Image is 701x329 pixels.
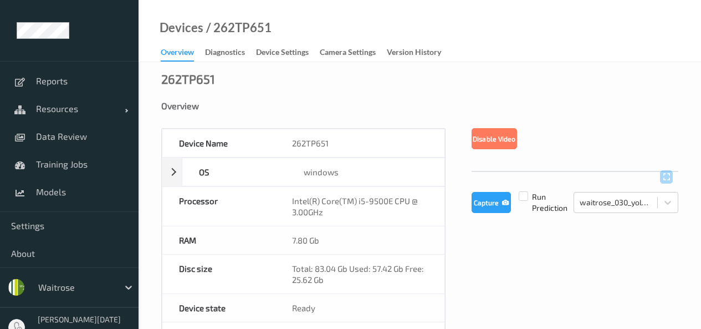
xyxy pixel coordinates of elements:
[511,191,574,214] span: Run Prediction
[256,47,309,60] div: Device Settings
[287,158,444,186] div: windows
[162,226,275,254] div: RAM
[162,129,275,157] div: Device Name
[387,45,452,60] a: Version History
[472,192,511,213] button: Capture
[320,45,387,60] a: Camera Settings
[320,47,376,60] div: Camera Settings
[275,129,444,157] div: 262TP651
[205,45,256,60] a: Diagnostics
[387,47,441,60] div: Version History
[182,158,287,186] div: OS
[275,294,444,322] div: Ready
[162,255,275,293] div: Disc size
[205,47,245,60] div: Diagnostics
[161,100,678,112] div: Overview
[161,45,205,62] a: Overview
[275,187,444,226] div: Intel(R) Core(TM) i5-9500E CPU @ 3.00GHz
[161,73,215,84] div: 262TP651
[275,255,444,293] div: Total: 83.04 Gb Used: 57.42 Gb Free: 25.62 Gb
[160,22,203,33] a: Devices
[162,187,275,226] div: Processor
[161,47,194,62] div: Overview
[256,45,320,60] a: Device Settings
[472,128,517,149] button: Disable Video
[275,226,444,254] div: 7.80 Gb
[162,158,445,186] div: OSwindows
[203,22,272,33] div: / 262TP651
[162,294,275,322] div: Device state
